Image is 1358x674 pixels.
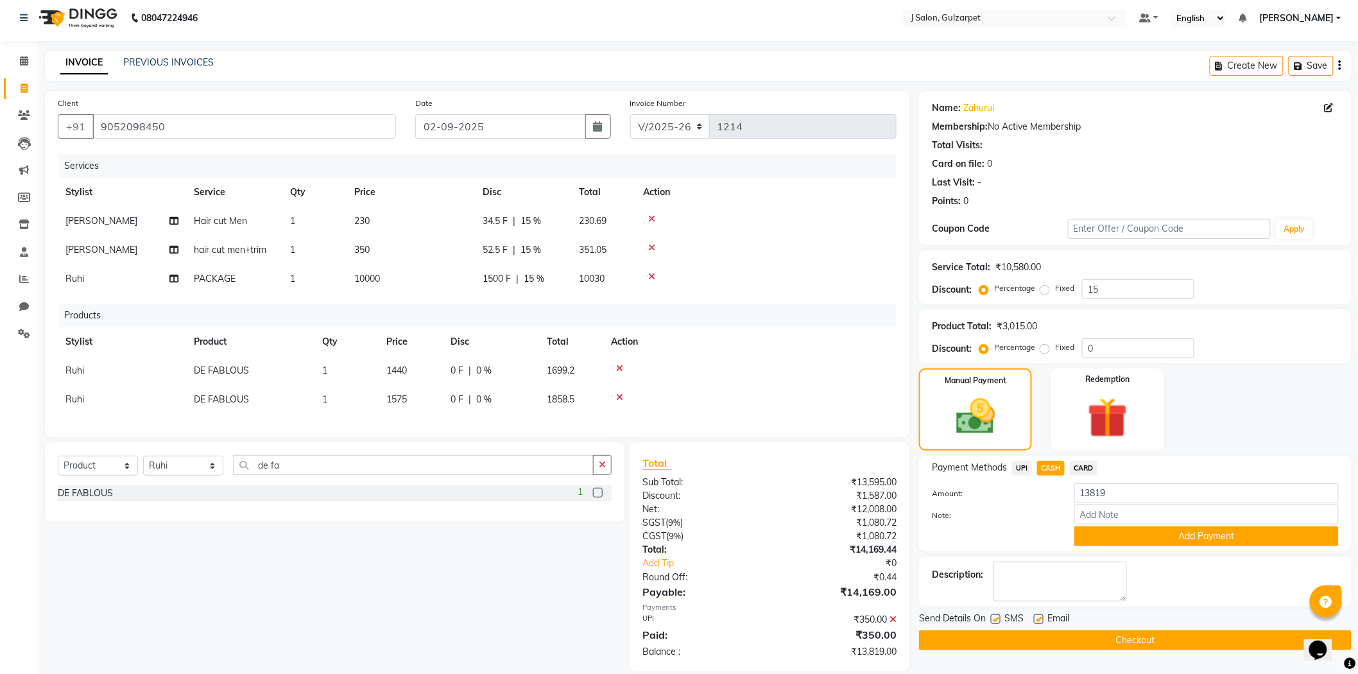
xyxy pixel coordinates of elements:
div: No Active Membership [932,120,1339,134]
div: 0 [963,194,968,208]
span: 351.05 [579,244,606,255]
label: Percentage [994,282,1035,294]
div: ₹350.00 [769,627,906,643]
img: _cash.svg [944,394,1008,439]
span: Payment Methods [932,461,1007,474]
a: PREVIOUS INVOICES [123,56,214,68]
span: 15 % [520,214,541,228]
span: 1575 [386,393,407,405]
div: Total Visits: [932,139,983,152]
span: | [513,214,515,228]
div: Product Total: [932,320,992,333]
span: 15 % [524,272,544,286]
div: DE FABLOUS [58,487,113,500]
th: Qty [282,178,347,207]
div: Net: [633,503,769,516]
input: Search by Name/Mobile/Email/Code [92,114,396,139]
button: Checkout [919,630,1352,650]
span: hair cut men+trim [194,244,266,255]
span: Email [1047,612,1069,628]
div: Discount: [633,489,769,503]
span: PACKAGE [194,273,236,284]
label: Client [58,98,78,109]
span: 10030 [579,273,605,284]
span: 1440 [386,365,407,376]
div: ₹10,580.00 [995,261,1041,274]
div: Last Visit: [932,176,975,189]
label: Manual Payment [945,375,1006,386]
span: SGST [642,517,666,528]
div: ₹13,595.00 [769,476,906,489]
div: Paid: [633,627,769,643]
span: 15 % [520,243,541,257]
div: UPI [633,613,769,626]
span: 230 [354,215,370,227]
span: 1858.5 [547,393,574,405]
button: Create New [1210,56,1284,76]
div: Discount: [932,342,972,356]
span: 34.5 F [483,214,508,228]
div: Payable: [633,584,769,600]
span: 1 [322,393,327,405]
span: Ruhi [65,393,84,405]
span: | [468,393,471,406]
a: Add Tip [633,557,793,570]
div: ₹3,015.00 [997,320,1037,333]
span: Hair cut Men [194,215,247,227]
div: ₹1,587.00 [769,489,906,503]
th: Total [539,327,603,356]
span: 1 [290,215,295,227]
span: 1 [290,273,295,284]
div: Discount: [932,283,972,297]
span: 9% [668,517,680,528]
input: Enter Offer / Coupon Code [1068,219,1271,239]
input: Search or Scan [233,455,594,475]
span: 230.69 [579,215,606,227]
button: +91 [58,114,94,139]
div: Round Off: [633,571,769,584]
span: | [516,272,519,286]
div: Balance : [633,645,769,659]
span: 0 % [476,393,492,406]
div: Total: [633,543,769,557]
span: DE FABLOUS [194,365,249,376]
th: Qty [314,327,379,356]
button: Add Payment [1074,526,1339,546]
span: 350 [354,244,370,255]
th: Stylist [58,178,186,207]
label: Amount: [922,488,1064,499]
div: Points: [932,194,961,208]
div: Coupon Code [932,222,1067,236]
div: Payments [642,602,897,613]
input: Amount [1074,483,1339,503]
span: DE FABLOUS [194,393,249,405]
div: Service Total: [932,261,990,274]
span: Ruhi [65,273,84,284]
iframe: chat widget [1304,623,1345,661]
span: SMS [1004,612,1024,628]
a: INVOICE [60,51,108,74]
label: Date [415,98,433,109]
th: Disc [443,327,539,356]
div: - [977,176,981,189]
label: Note: [922,510,1064,521]
div: ₹0 [793,557,907,570]
label: Fixed [1055,282,1074,294]
span: [PERSON_NAME] [1259,12,1334,25]
div: Description: [932,568,983,582]
span: CGST [642,530,666,542]
span: CARD [1070,461,1097,476]
th: Total [571,178,635,207]
div: Services [59,154,906,178]
div: Sub Total: [633,476,769,489]
div: Card on file: [932,157,984,171]
label: Percentage [994,341,1035,353]
span: UPI [1012,461,1032,476]
span: 1 [578,485,583,499]
button: Apply [1276,220,1312,239]
div: ₹14,169.00 [769,584,906,600]
span: 1 [322,365,327,376]
div: ₹1,080.72 [769,530,906,543]
th: Product [186,327,314,356]
span: 1 [290,244,295,255]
